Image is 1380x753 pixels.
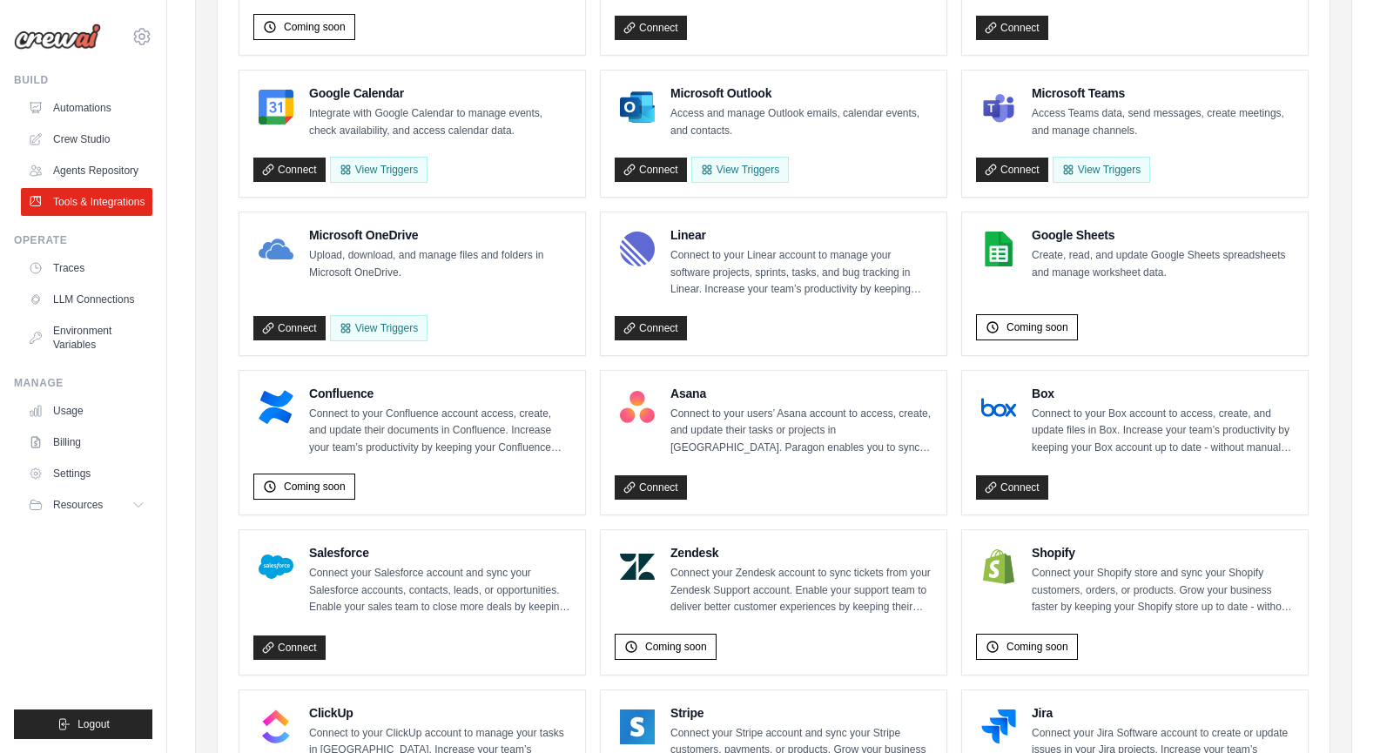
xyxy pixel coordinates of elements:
[615,16,687,40] a: Connect
[330,315,427,341] : View Triggers
[259,549,293,584] img: Salesforce Logo
[1032,247,1294,281] p: Create, read, and update Google Sheets spreadsheets and manage worksheet data.
[670,544,932,561] h4: Zendesk
[1032,385,1294,402] h4: Box
[670,84,932,102] h4: Microsoft Outlook
[14,233,152,247] div: Operate
[330,157,427,183] button: View Triggers
[981,549,1016,584] img: Shopify Logo
[21,125,152,153] a: Crew Studio
[309,704,571,722] h4: ClickUp
[1032,84,1294,102] h4: Microsoft Teams
[259,232,293,266] img: Microsoft OneDrive Logo
[309,544,571,561] h4: Salesforce
[1032,406,1294,457] p: Connect to your Box account to access, create, and update files in Box. Increase your team’s prod...
[284,20,346,34] span: Coming soon
[981,232,1016,266] img: Google Sheets Logo
[620,232,655,266] img: Linear Logo
[615,475,687,500] a: Connect
[309,385,571,402] h4: Confluence
[253,316,326,340] a: Connect
[284,480,346,494] span: Coming soon
[309,84,571,102] h4: Google Calendar
[615,316,687,340] a: Connect
[14,376,152,390] div: Manage
[615,158,687,182] a: Connect
[309,226,571,244] h4: Microsoft OneDrive
[1032,704,1294,722] h4: Jira
[21,460,152,487] a: Settings
[309,105,571,139] p: Integrate with Google Calendar to manage events, check availability, and access calendar data.
[259,390,293,425] img: Confluence Logo
[259,90,293,124] img: Google Calendar Logo
[21,286,152,313] a: LLM Connections
[670,247,932,299] p: Connect to your Linear account to manage your software projects, sprints, tasks, and bug tracking...
[1032,544,1294,561] h4: Shopify
[21,397,152,425] a: Usage
[670,406,932,457] p: Connect to your users’ Asana account to access, create, and update their tasks or projects in [GE...
[253,158,326,182] a: Connect
[21,491,152,519] button: Resources
[620,709,655,744] img: Stripe Logo
[645,640,707,654] span: Coming soon
[21,157,152,185] a: Agents Repository
[309,565,571,616] p: Connect your Salesforce account and sync your Salesforce accounts, contacts, leads, or opportunit...
[670,105,932,139] p: Access and manage Outlook emails, calendar events, and contacts.
[14,24,101,50] img: Logo
[1032,226,1294,244] h4: Google Sheets
[253,635,326,660] a: Connect
[981,709,1016,744] img: Jira Logo
[620,90,655,124] img: Microsoft Outlook Logo
[1032,105,1294,139] p: Access Teams data, send messages, create meetings, and manage channels.
[620,390,655,425] img: Asana Logo
[981,390,1016,425] img: Box Logo
[309,247,571,281] p: Upload, download, and manage files and folders in Microsoft OneDrive.
[1053,157,1150,183] : View Triggers
[976,16,1048,40] a: Connect
[21,188,152,216] a: Tools & Integrations
[21,254,152,282] a: Traces
[1032,565,1294,616] p: Connect your Shopify store and sync your Shopify customers, orders, or products. Grow your busine...
[670,565,932,616] p: Connect your Zendesk account to sync tickets from your Zendesk Support account. Enable your suppo...
[976,158,1048,182] a: Connect
[981,90,1016,124] img: Microsoft Teams Logo
[259,709,293,744] img: ClickUp Logo
[976,475,1048,500] a: Connect
[670,226,932,244] h4: Linear
[670,385,932,402] h4: Asana
[14,73,152,87] div: Build
[309,406,571,457] p: Connect to your Confluence account access, create, and update their documents in Confluence. Incr...
[620,549,655,584] img: Zendesk Logo
[21,94,152,122] a: Automations
[53,498,103,512] span: Resources
[77,717,110,731] span: Logout
[14,709,152,739] button: Logout
[1006,640,1068,654] span: Coming soon
[21,317,152,359] a: Environment Variables
[21,428,152,456] a: Billing
[691,157,789,183] : View Triggers
[670,704,932,722] h4: Stripe
[1006,320,1068,334] span: Coming soon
